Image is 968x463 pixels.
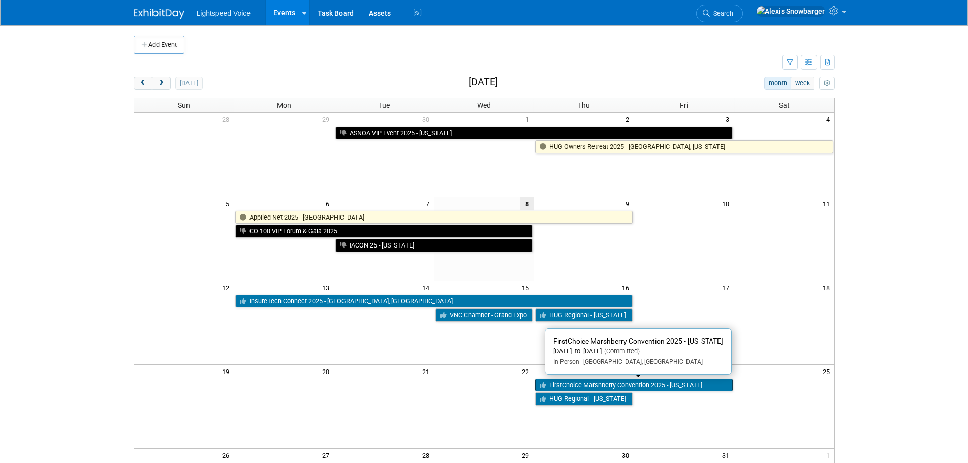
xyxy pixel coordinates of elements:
[425,197,434,210] span: 7
[379,101,390,109] span: Tue
[321,113,334,126] span: 29
[725,113,734,126] span: 3
[235,211,633,224] a: Applied Net 2025 - [GEOGRAPHIC_DATA]
[325,197,334,210] span: 6
[477,101,491,109] span: Wed
[134,77,152,90] button: prev
[421,449,434,461] span: 28
[822,197,834,210] span: 11
[524,113,534,126] span: 1
[710,10,733,17] span: Search
[321,365,334,378] span: 20
[175,77,202,90] button: [DATE]
[825,113,834,126] span: 4
[621,281,634,294] span: 16
[721,197,734,210] span: 10
[824,80,830,87] i: Personalize Calendar
[535,379,733,392] a: FirstChoice Marshberry Convention 2025 - [US_STATE]
[335,239,533,252] a: IACON 25 - [US_STATE]
[791,77,814,90] button: week
[221,281,234,294] span: 12
[134,36,184,54] button: Add Event
[535,140,833,153] a: HUG Owners Retreat 2025 - [GEOGRAPHIC_DATA], [US_STATE]
[764,77,791,90] button: month
[521,281,534,294] span: 15
[134,9,184,19] img: ExhibitDay
[680,101,688,109] span: Fri
[277,101,291,109] span: Mon
[521,449,534,461] span: 29
[321,449,334,461] span: 27
[335,127,733,140] a: ASNOA VIP Event 2025 - [US_STATE]
[178,101,190,109] span: Sun
[421,113,434,126] span: 30
[225,197,234,210] span: 5
[819,77,834,90] button: myCustomButton
[421,281,434,294] span: 14
[535,392,633,406] a: HUG Regional - [US_STATE]
[602,347,640,355] span: (Committed)
[822,365,834,378] span: 25
[553,337,723,345] span: FirstChoice Marshberry Convention 2025 - [US_STATE]
[469,77,498,88] h2: [DATE]
[721,449,734,461] span: 31
[221,365,234,378] span: 19
[696,5,743,22] a: Search
[221,113,234,126] span: 28
[435,308,533,322] a: VNC Chamber - Grand Expo
[152,77,171,90] button: next
[535,308,633,322] a: HUG Regional - [US_STATE]
[235,225,533,238] a: CO 100 VIP Forum & Gala 2025
[235,295,633,308] a: InsureTech Connect 2025 - [GEOGRAPHIC_DATA], [GEOGRAPHIC_DATA]
[621,449,634,461] span: 30
[579,358,703,365] span: [GEOGRAPHIC_DATA], [GEOGRAPHIC_DATA]
[624,113,634,126] span: 2
[321,281,334,294] span: 13
[721,281,734,294] span: 17
[825,449,834,461] span: 1
[553,347,723,356] div: [DATE] to [DATE]
[822,281,834,294] span: 18
[553,358,579,365] span: In-Person
[756,6,825,17] img: Alexis Snowbarger
[779,101,790,109] span: Sat
[624,197,634,210] span: 9
[520,197,534,210] span: 8
[197,9,251,17] span: Lightspeed Voice
[521,365,534,378] span: 22
[221,449,234,461] span: 26
[578,101,590,109] span: Thu
[421,365,434,378] span: 21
